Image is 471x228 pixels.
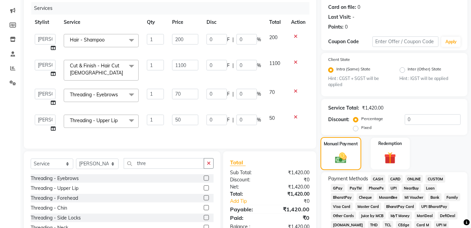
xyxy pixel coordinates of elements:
[379,141,402,147] label: Redemption
[257,116,261,124] span: %
[269,60,280,66] span: 1100
[361,116,383,122] label: Percentage
[373,36,439,47] input: Enter Offer / Coupon Code
[328,38,373,45] div: Coupon Code
[444,193,460,201] span: Family
[269,89,275,95] span: 70
[270,214,315,222] div: ₹0
[408,66,442,74] label: Inter (Other) State
[232,36,234,43] span: |
[143,15,168,30] th: Qty
[31,175,79,182] div: Threading - Eyebrows
[362,104,383,112] div: ₹1,420.00
[270,169,315,176] div: ₹1,420.00
[118,117,121,124] a: x
[257,36,261,43] span: %
[328,56,350,63] label: Client State
[60,15,143,30] th: Service
[381,151,400,165] img: _gift.svg
[31,214,81,222] div: Threading - Side Locks
[400,76,461,82] small: Hint : IGST will be applied
[328,4,356,11] div: Card on file:
[438,212,458,219] span: DefiDeal
[168,15,202,30] th: Price
[257,62,261,69] span: %
[225,191,270,198] div: Total:
[328,175,368,182] span: Payment Methods
[389,184,399,192] span: UPI
[70,37,105,43] span: Hair - Shampoo
[287,15,309,30] th: Action
[270,183,315,191] div: ₹1,420.00
[361,125,371,131] label: Fixed
[31,185,78,192] div: Threading - Upper Lip
[225,198,277,205] a: Add Tip
[428,193,442,201] span: Bank
[70,92,118,98] span: Threading - Eyebrows
[123,70,126,76] a: x
[332,151,350,165] img: _cash.svg
[70,117,118,124] span: Threading - Upper Lip
[230,159,246,166] span: Total
[357,193,374,201] span: Cheque
[345,23,348,31] div: 0
[328,23,344,31] div: Points:
[31,2,315,15] div: Services
[225,183,270,191] div: Net:
[352,14,354,21] div: -
[426,175,445,183] span: CUSTOM
[415,212,435,219] span: MariDeal
[225,214,270,222] div: Paid:
[70,63,123,76] span: Cut & Finish - Hair Cut [DEMOGRAPHIC_DATA]
[389,212,412,219] span: MyT Money
[31,195,78,202] div: Threading - Forehead
[331,184,345,192] span: GPay
[269,115,275,121] span: 50
[227,91,230,98] span: F
[265,15,287,30] th: Total
[384,202,417,210] span: BharatPay Card
[419,202,450,210] span: UPI BharatPay
[232,116,234,124] span: |
[124,158,204,169] input: Search or Scan
[31,205,67,212] div: Threading - Chin
[227,36,230,43] span: F
[441,37,461,47] button: Apply
[227,62,230,69] span: F
[225,176,270,183] div: Discount:
[105,37,108,43] a: x
[371,175,385,183] span: CASH
[324,141,358,147] label: Manual Payment
[328,76,390,88] small: Hint : CGST + SGST will be applied
[331,212,356,219] span: Other Cards
[277,198,315,205] div: ₹0
[270,176,315,183] div: ₹0
[269,34,277,40] span: 200
[328,116,349,123] div: Discount:
[359,212,386,219] span: Juice by MCB
[257,91,261,98] span: %
[270,205,315,213] div: ₹1,420.00
[328,104,359,112] div: Service Total:
[348,184,364,192] span: PayTM
[227,116,230,124] span: F
[424,184,437,192] span: Loan
[232,62,234,69] span: |
[328,14,351,21] div: Last Visit:
[406,175,423,183] span: ONLINE
[225,205,270,213] div: Payable:
[270,191,315,198] div: ₹1,420.00
[336,66,370,74] label: Intra (Same) State
[402,193,426,201] span: MI Voucher
[367,184,386,192] span: PhonePe
[331,202,353,210] span: Visa Card
[31,15,60,30] th: Stylist
[202,15,265,30] th: Disc
[232,91,234,98] span: |
[331,193,354,201] span: BharatPay
[402,184,421,192] span: NearBuy
[388,175,403,183] span: CARD
[358,4,360,11] div: 0
[377,193,400,201] span: MosamBee
[225,169,270,176] div: Sub Total:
